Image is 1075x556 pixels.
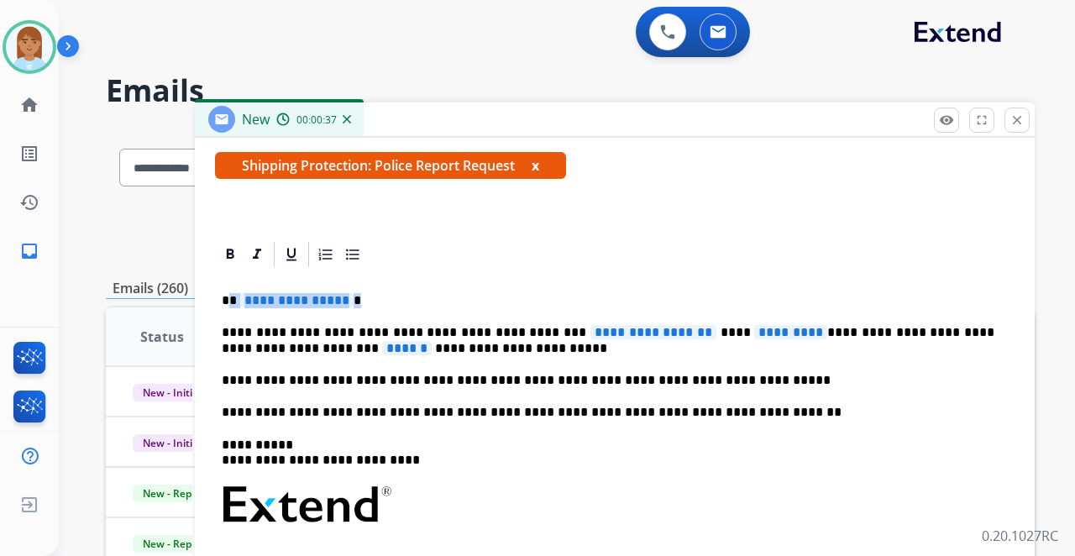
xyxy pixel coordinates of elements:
mat-icon: list_alt [19,144,39,164]
p: Emails (260) [106,278,195,299]
div: Underline [279,242,304,267]
span: New - Initial [133,384,211,401]
span: Status [140,327,184,347]
mat-icon: inbox [19,241,39,261]
span: New - Reply [133,535,209,553]
span: Shipping Protection: Police Report Request [215,152,566,179]
mat-icon: remove_red_eye [939,113,954,128]
p: 0.20.1027RC [982,526,1058,546]
span: New [242,110,270,129]
div: Bold [218,242,243,267]
div: Ordered List [313,242,338,267]
h2: Emails [106,74,1035,108]
button: x [532,155,539,176]
mat-icon: fullscreen [974,113,989,128]
mat-icon: history [19,192,39,212]
span: 00:00:37 [296,113,337,127]
div: Bullet List [340,242,365,267]
mat-icon: home [19,95,39,115]
span: New - Reply [133,485,209,502]
div: Italic [244,242,270,267]
img: avatar [6,24,53,71]
mat-icon: close [1009,113,1025,128]
span: New - Initial [133,434,211,452]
